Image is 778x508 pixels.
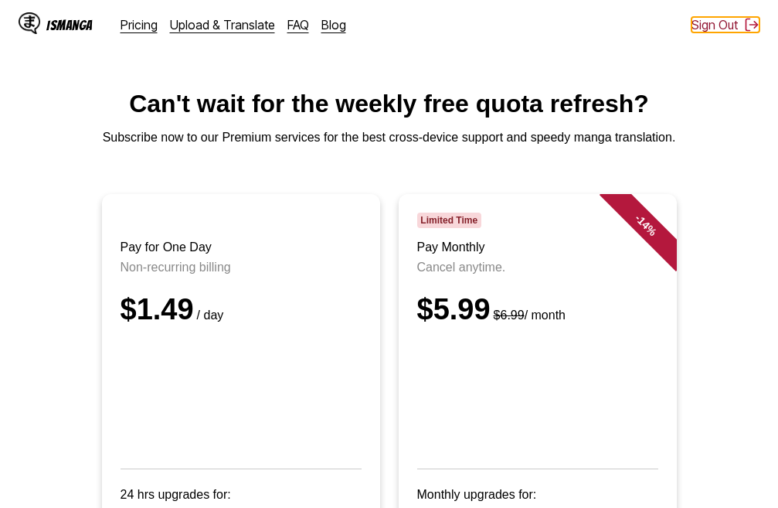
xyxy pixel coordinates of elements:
p: Non-recurring billing [121,261,362,274]
small: / month [491,309,566,322]
img: IsManga Logo [19,12,40,34]
h3: Pay Monthly [417,240,658,254]
a: Upload & Translate [170,17,275,32]
div: IsManga [46,18,93,32]
div: $5.99 [417,293,658,326]
h1: Can't wait for the weekly free quota refresh? [12,90,766,118]
iframe: PayPal [121,345,362,447]
h3: Pay for One Day [121,240,362,254]
a: IsManga LogoIsManga [19,12,121,37]
div: - 14 % [599,179,691,271]
p: Subscribe now to our Premium services for the best cross-device support and speedy manga translat... [12,131,766,145]
a: FAQ [287,17,309,32]
small: / day [194,309,224,322]
button: Sign Out [691,17,759,32]
iframe: PayPal [417,345,658,447]
span: Limited Time [417,213,481,228]
a: Blog [321,17,346,32]
p: 24 hrs upgrades for: [121,488,362,502]
a: Pricing [121,17,158,32]
img: Sign out [744,17,759,32]
div: $1.49 [121,293,362,326]
p: Monthly upgrades for: [417,488,658,502]
p: Cancel anytime. [417,261,658,274]
s: $6.99 [494,309,525,322]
